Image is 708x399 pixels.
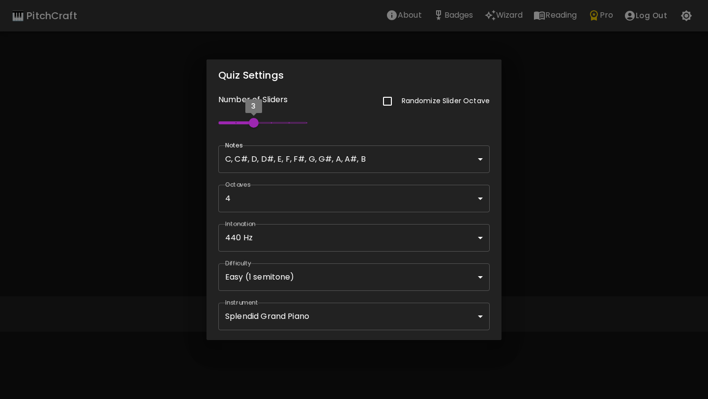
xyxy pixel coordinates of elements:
div: 4 [218,185,490,212]
h2: Quiz Settings [206,59,501,91]
div: Easy (1 semitone) [218,263,490,291]
div: 440 Hz [218,224,490,252]
label: Intonation [225,220,256,228]
label: Instrument [225,298,258,307]
p: Randomize Slider Octave [402,96,490,106]
p: Number of Sliders [218,94,377,106]
label: Difficulty [225,259,251,267]
span: 3 [251,101,256,111]
label: Notes [225,141,242,149]
div: C, C#, D, D#, E, F, F#, G, G#, A, A#, B [218,145,490,173]
label: Octaves [225,180,250,189]
div: Splendid Grand Piano [218,303,490,330]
